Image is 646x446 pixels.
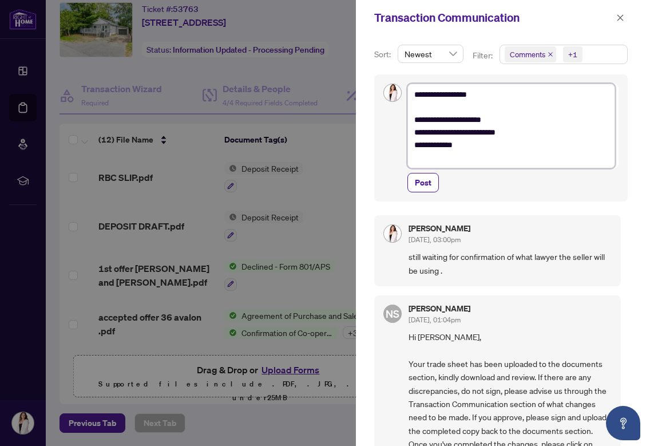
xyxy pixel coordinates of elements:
div: +1 [568,49,577,60]
span: Comments [505,46,556,62]
div: Transaction Communication [374,9,613,26]
span: [DATE], 03:00pm [409,235,461,244]
img: Profile Icon [384,84,401,101]
span: Newest [405,45,457,62]
button: Post [407,173,439,192]
p: Filter: [473,49,494,62]
button: Open asap [606,406,640,440]
img: Profile Icon [384,225,401,242]
span: NS [386,306,399,322]
span: close [616,14,624,22]
span: Comments [510,49,545,60]
span: close [548,52,553,57]
p: Sort: [374,48,393,61]
span: still waiting for confirmation of what lawyer the seller will be using . [409,250,612,277]
span: [DATE], 01:04pm [409,315,461,324]
span: Post [415,173,431,192]
h5: [PERSON_NAME] [409,305,470,313]
h5: [PERSON_NAME] [409,224,470,232]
